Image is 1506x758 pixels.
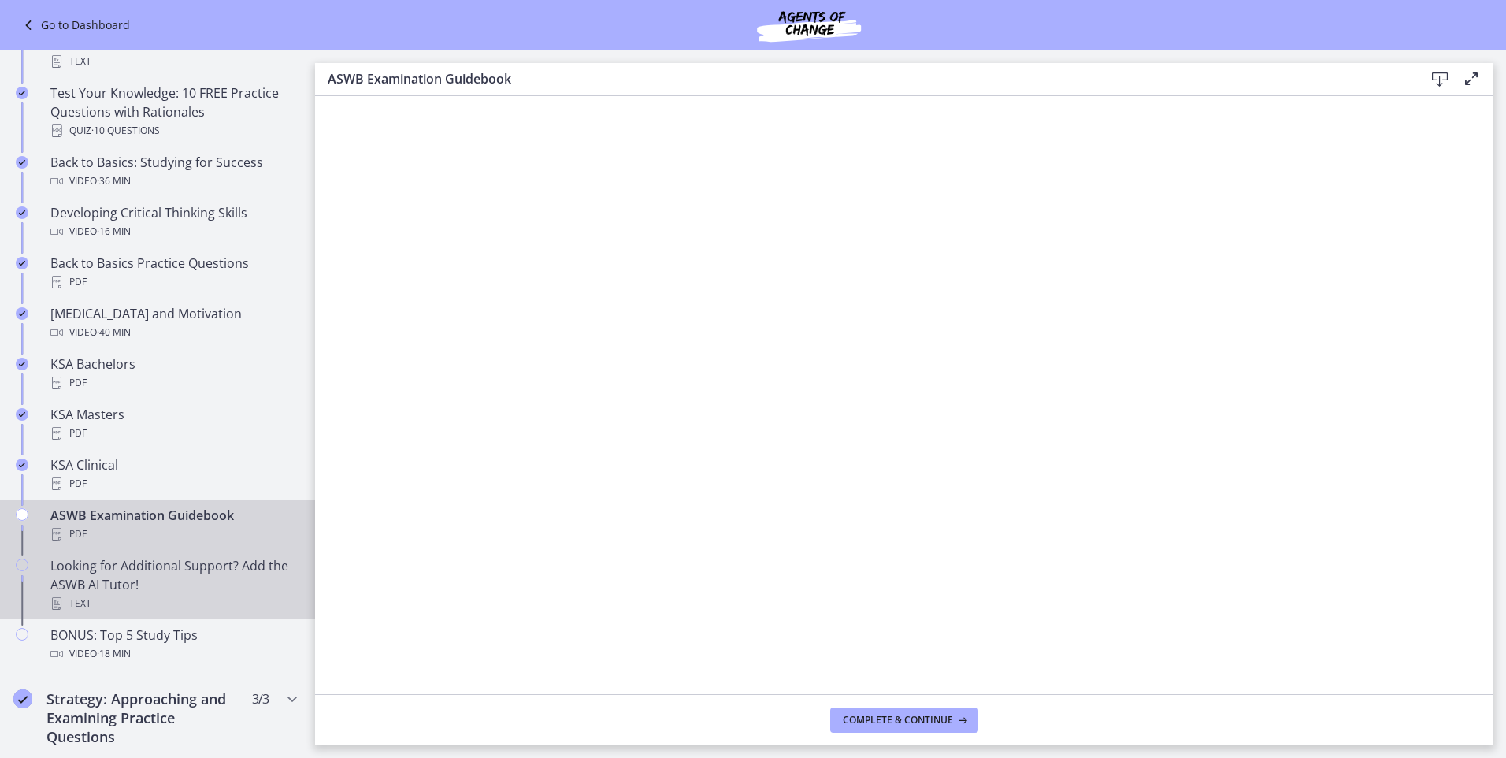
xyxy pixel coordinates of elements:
[50,84,296,140] div: Test Your Knowledge: 10 FREE Practice Questions with Rationales
[50,172,296,191] div: Video
[50,355,296,392] div: KSA Bachelors
[16,257,28,269] i: Completed
[50,474,296,493] div: PDF
[50,424,296,443] div: PDF
[50,153,296,191] div: Back to Basics: Studying for Success
[16,206,28,219] i: Completed
[50,273,296,292] div: PDF
[50,506,296,544] div: ASWB Examination Guidebook
[50,323,296,342] div: Video
[50,594,296,613] div: Text
[50,455,296,493] div: KSA Clinical
[13,689,32,708] i: Completed
[50,203,296,241] div: Developing Critical Thinking Skills
[16,87,28,99] i: Completed
[16,459,28,471] i: Completed
[50,626,296,663] div: BONUS: Top 5 Study Tips
[16,156,28,169] i: Completed
[50,373,296,392] div: PDF
[50,304,296,342] div: [MEDICAL_DATA] and Motivation
[97,172,131,191] span: · 36 min
[91,121,160,140] span: · 10 Questions
[16,408,28,421] i: Completed
[328,69,1399,88] h3: ASWB Examination Guidebook
[50,405,296,443] div: KSA Masters
[50,645,296,663] div: Video
[97,645,131,663] span: · 18 min
[97,323,131,342] span: · 40 min
[50,525,296,544] div: PDF
[50,556,296,613] div: Looking for Additional Support? Add the ASWB AI Tutor!
[50,254,296,292] div: Back to Basics Practice Questions
[830,708,978,733] button: Complete & continue
[16,358,28,370] i: Completed
[252,689,269,708] span: 3 / 3
[19,16,130,35] a: Go to Dashboard
[97,222,131,241] span: · 16 min
[843,714,953,726] span: Complete & continue
[50,52,296,71] div: Text
[50,222,296,241] div: Video
[16,307,28,320] i: Completed
[46,689,239,746] h2: Strategy: Approaching and Examining Practice Questions
[714,6,903,44] img: Agents of Change
[50,121,296,140] div: Quiz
